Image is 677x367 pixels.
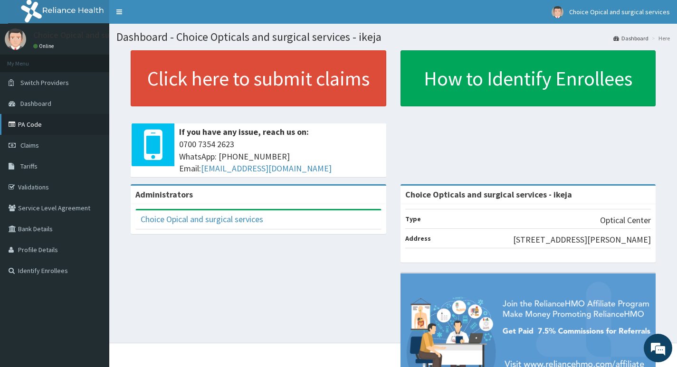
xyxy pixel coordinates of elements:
strong: Choice Opticals and surgical services - ikeja [405,189,572,200]
a: [EMAIL_ADDRESS][DOMAIN_NAME] [201,163,332,174]
span: Claims [20,141,39,150]
a: How to Identify Enrollees [400,50,656,106]
b: Address [405,234,431,243]
img: User Image [5,28,26,50]
b: Administrators [135,189,193,200]
a: Click here to submit claims [131,50,386,106]
span: Choice Opical and surgical services [569,8,670,16]
a: Dashboard [613,34,648,42]
p: [STREET_ADDRESS][PERSON_NAME] [513,234,651,246]
li: Here [649,34,670,42]
b: Type [405,215,421,223]
p: Optical Center [600,214,651,226]
img: User Image [552,6,563,18]
h1: Dashboard - Choice Opticals and surgical services - ikeja [116,31,670,43]
span: Tariffs [20,162,38,170]
p: Choice Opical and surgical services [33,31,162,39]
a: Choice Opical and surgical services [141,214,263,225]
b: If you have any issue, reach us on: [179,126,309,137]
span: Switch Providers [20,78,69,87]
span: Dashboard [20,99,51,108]
a: Online [33,43,56,49]
span: 0700 7354 2623 WhatsApp: [PHONE_NUMBER] Email: [179,138,381,175]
